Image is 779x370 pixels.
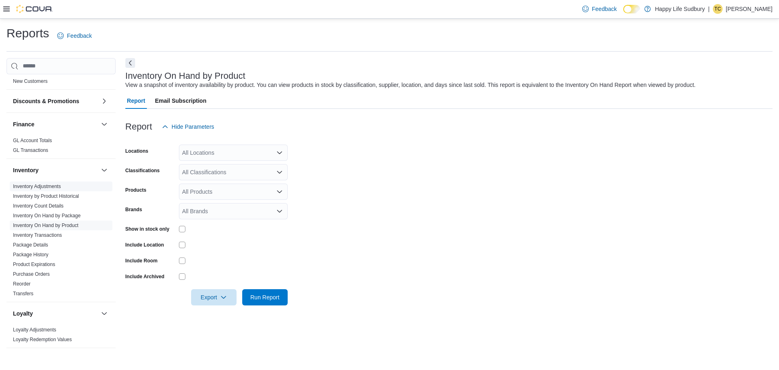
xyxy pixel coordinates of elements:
span: Feedback [67,32,92,40]
a: Feedback [54,28,95,44]
span: Email Subscription [155,93,207,109]
a: Feedback [579,1,620,17]
a: GL Account Totals [13,138,52,143]
h1: Reports [6,25,49,41]
label: Locations [125,148,148,154]
h3: Loyalty [13,309,33,318]
a: Inventory On Hand by Product [13,223,78,228]
button: Loyalty [99,309,109,318]
span: TC [714,4,721,14]
span: Feedback [592,5,617,13]
a: Reorder [13,281,30,287]
span: Package Details [13,242,48,248]
span: Reorder [13,281,30,287]
label: Brands [125,206,142,213]
h3: Inventory [13,166,39,174]
a: Loyalty Redemption Values [13,337,72,342]
span: Loyalty Adjustments [13,327,56,333]
a: Loyalty Adjustments [13,327,56,333]
button: Loyalty [13,309,98,318]
a: Package History [13,252,48,257]
a: Inventory Adjustments [13,184,61,189]
span: GL Account Totals [13,137,52,144]
a: Customer Queue [13,69,50,74]
button: Inventory [13,166,98,174]
h3: Finance [13,120,34,128]
span: Run Report [250,293,280,301]
h3: Discounts & Promotions [13,97,79,105]
a: Inventory by Product Historical [13,193,79,199]
a: Inventory Transactions [13,232,62,238]
span: Inventory Count Details [13,203,64,209]
a: GL Transactions [13,147,48,153]
span: Package History [13,251,48,258]
a: Inventory Count Details [13,203,64,209]
span: Report [127,93,145,109]
button: Next [125,58,135,68]
div: View a snapshot of inventory availability by product. You can view products in stock by classific... [125,81,696,89]
p: | [708,4,710,14]
button: Inventory [99,165,109,175]
p: [PERSON_NAME] [726,4,773,14]
button: Open list of options [276,188,283,195]
button: Open list of options [276,208,283,214]
h3: Report [125,122,152,132]
span: Dark Mode [623,13,624,14]
img: Cova [16,5,53,13]
a: Transfers [13,291,33,296]
span: Hide Parameters [172,123,214,131]
label: Products [125,187,146,193]
button: Run Report [242,289,288,305]
a: Package Details [13,242,48,248]
button: Finance [99,119,109,129]
label: Classifications [125,167,160,174]
button: Finance [13,120,98,128]
label: Show in stock only [125,226,170,232]
a: New Customers [13,78,47,84]
button: Discounts & Promotions [13,97,98,105]
input: Dark Mode [623,5,640,13]
button: Open list of options [276,149,283,156]
a: Inventory On Hand by Package [13,213,81,219]
a: Purchase Orders [13,271,50,277]
button: Hide Parameters [159,119,217,135]
span: Export [196,289,232,305]
label: Include Room [125,257,157,264]
div: Loyalty [6,325,116,348]
p: Happy Life Sudbury [655,4,705,14]
a: Product Expirations [13,262,55,267]
button: Discounts & Promotions [99,96,109,106]
label: Include Location [125,242,164,248]
div: Tanner Chretien [713,4,723,14]
button: Open list of options [276,169,283,175]
label: Include Archived [125,273,164,280]
h3: Inventory On Hand by Product [125,71,245,81]
div: Inventory [6,182,116,302]
span: Inventory On Hand by Package [13,212,81,219]
div: Finance [6,136,116,158]
button: Export [191,289,237,305]
span: Transfers [13,290,33,297]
